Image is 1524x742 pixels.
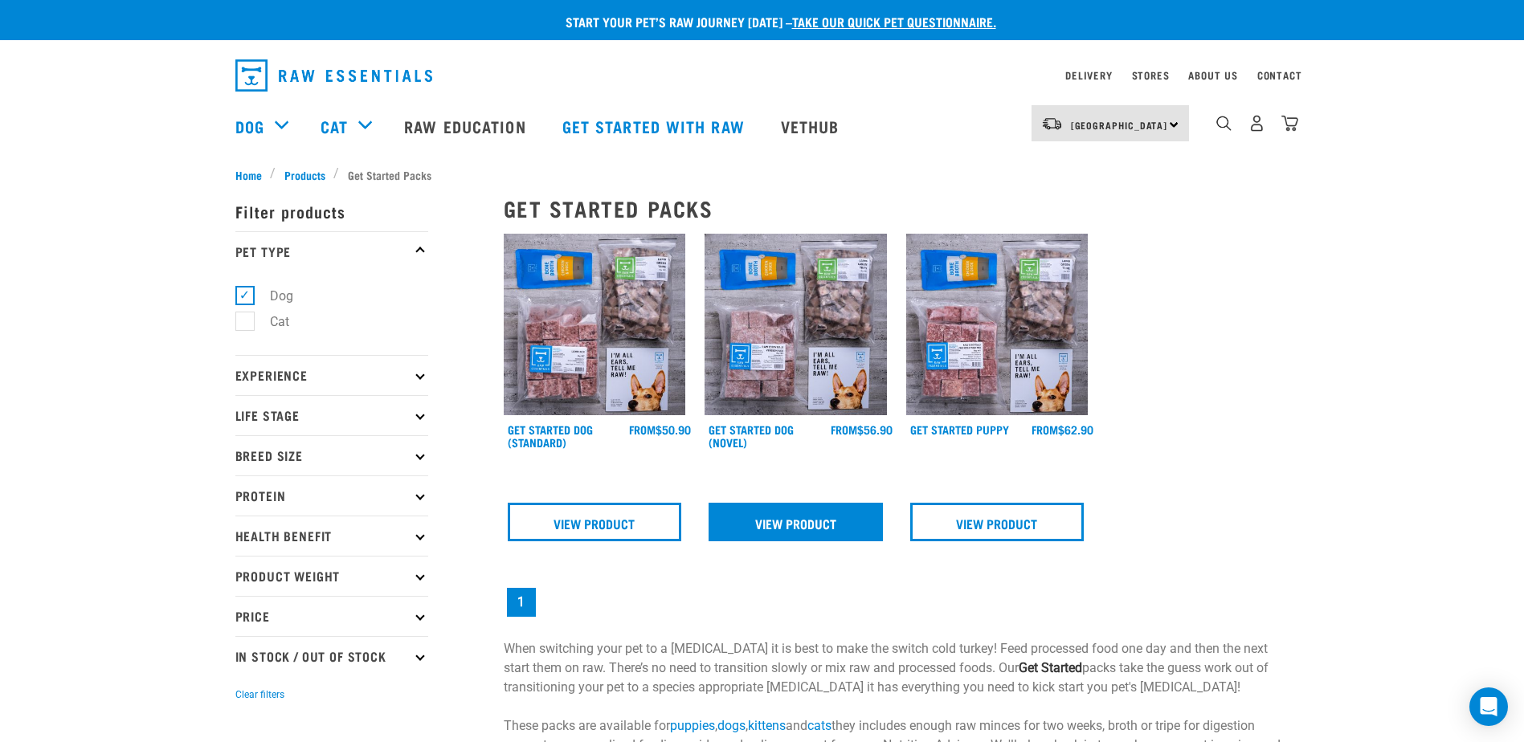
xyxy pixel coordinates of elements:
div: $56.90 [831,423,893,436]
a: Get Started Dog (Novel) [709,426,794,445]
a: puppies [670,718,715,733]
strong: Get Started [1019,660,1082,675]
a: Raw Education [388,94,545,158]
img: Raw Essentials Logo [235,59,432,92]
img: NSP Dog Standard Update [504,234,686,416]
a: View Product [709,503,883,541]
p: Filter products [235,191,428,231]
div: $50.90 [629,423,691,436]
a: Get Started Dog (Standard) [508,426,593,445]
img: NPS Puppy Update [906,234,1089,416]
div: Open Intercom Messenger [1469,687,1508,726]
a: Products [276,166,333,183]
p: Protein [235,475,428,516]
a: Dog [235,114,264,138]
label: Dog [244,286,300,306]
p: Health Benefit [235,516,428,556]
span: [GEOGRAPHIC_DATA] [1071,122,1168,128]
a: Page 1 [507,588,536,617]
img: home-icon-1@2x.png [1216,116,1232,131]
h2: Get Started Packs [504,196,1289,221]
nav: dropdown navigation [223,53,1302,98]
a: Vethub [765,94,860,158]
p: Product Weight [235,556,428,596]
a: View Product [508,503,682,541]
span: Products [284,166,325,183]
a: Get started with Raw [546,94,765,158]
a: Get Started Puppy [910,426,1009,432]
div: $62.90 [1032,423,1093,436]
span: FROM [1032,426,1058,432]
span: Home [235,166,262,183]
a: take our quick pet questionnaire. [792,18,996,25]
p: Price [235,596,428,636]
p: Pet Type [235,231,428,271]
a: dogs [717,718,746,733]
img: user.png [1248,115,1265,132]
a: Home [235,166,271,183]
button: Clear filters [235,687,284,702]
img: NSP Dog Novel Update [705,234,887,416]
p: Life Stage [235,395,428,435]
a: Cat [321,114,348,138]
a: About Us [1188,72,1237,78]
p: Experience [235,355,428,395]
label: Cat [244,312,296,332]
img: home-icon@2x.png [1281,115,1298,132]
a: Contact [1257,72,1302,78]
nav: pagination [504,585,1289,620]
p: In Stock / Out Of Stock [235,636,428,676]
span: FROM [831,426,857,432]
nav: breadcrumbs [235,166,1289,183]
a: Stores [1132,72,1170,78]
p: Breed Size [235,435,428,475]
img: van-moving.png [1041,116,1063,131]
a: View Product [910,503,1085,541]
a: Delivery [1065,72,1112,78]
a: cats [807,718,831,733]
a: kittens [748,718,786,733]
span: FROM [629,426,656,432]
